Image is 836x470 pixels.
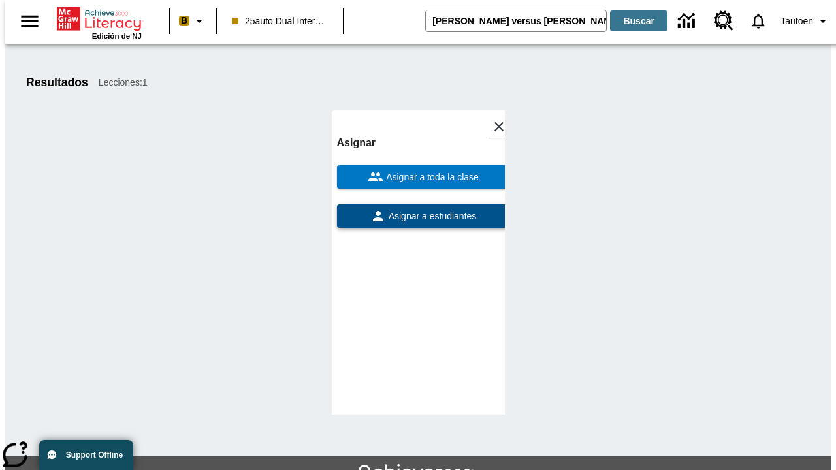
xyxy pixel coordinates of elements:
[426,10,606,31] input: Buscar campo
[670,3,706,39] a: Centro de información
[775,9,836,33] button: Perfil/Configuración
[337,165,510,189] button: Asignar a toda la clase
[383,170,479,184] span: Asignar a toda la clase
[741,4,775,38] a: Notificaciones
[10,2,49,40] button: Abrir el menú lateral
[610,10,667,31] button: Buscar
[488,116,510,138] button: Cerrar
[66,450,123,460] span: Support Offline
[337,204,510,228] button: Asignar a estudiantes
[174,9,212,33] button: Boost El color de la clase es melocotón. Cambiar el color de la clase.
[706,3,741,39] a: Centro de recursos, Se abrirá en una pestaña nueva.
[57,6,142,32] a: Portada
[26,76,88,89] h1: Resultados
[332,110,505,415] div: lesson details
[181,12,187,29] span: B
[99,76,148,89] span: Lecciones : 1
[337,134,510,152] h6: Asignar
[92,32,142,40] span: Edición de NJ
[57,5,142,40] div: Portada
[386,210,477,223] span: Asignar a estudiantes
[232,14,329,28] span: 25auto Dual International
[39,440,133,470] button: Support Offline
[780,14,813,28] span: Tautoen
